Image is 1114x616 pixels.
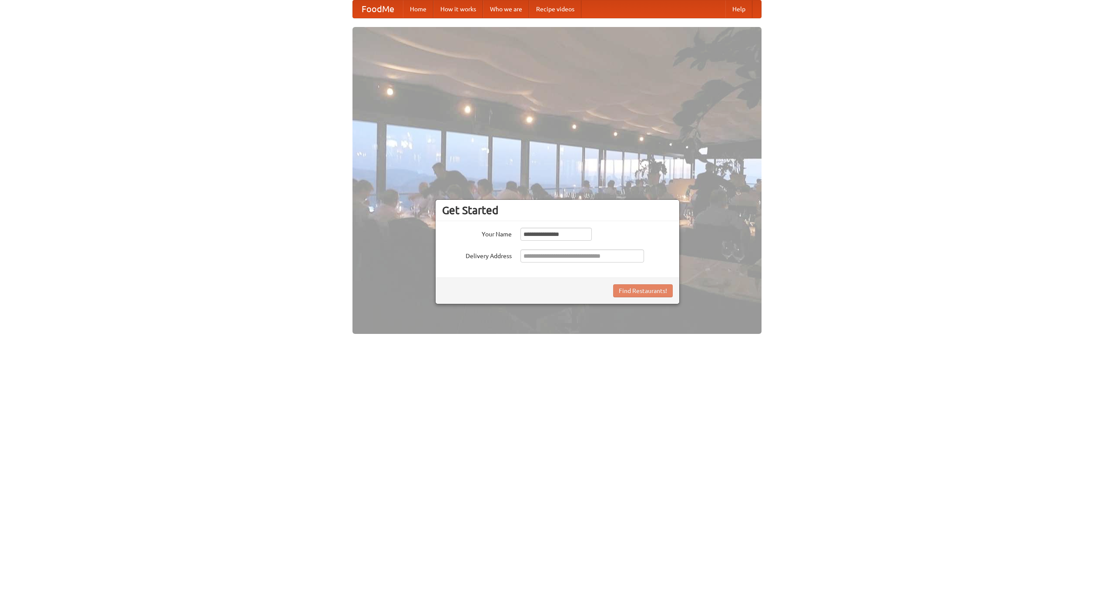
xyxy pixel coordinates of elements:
a: Home [403,0,433,18]
a: FoodMe [353,0,403,18]
h3: Get Started [442,204,673,217]
label: Delivery Address [442,249,512,260]
a: Help [725,0,752,18]
a: Who we are [483,0,529,18]
button: Find Restaurants! [613,284,673,297]
label: Your Name [442,228,512,239]
a: How it works [433,0,483,18]
a: Recipe videos [529,0,581,18]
